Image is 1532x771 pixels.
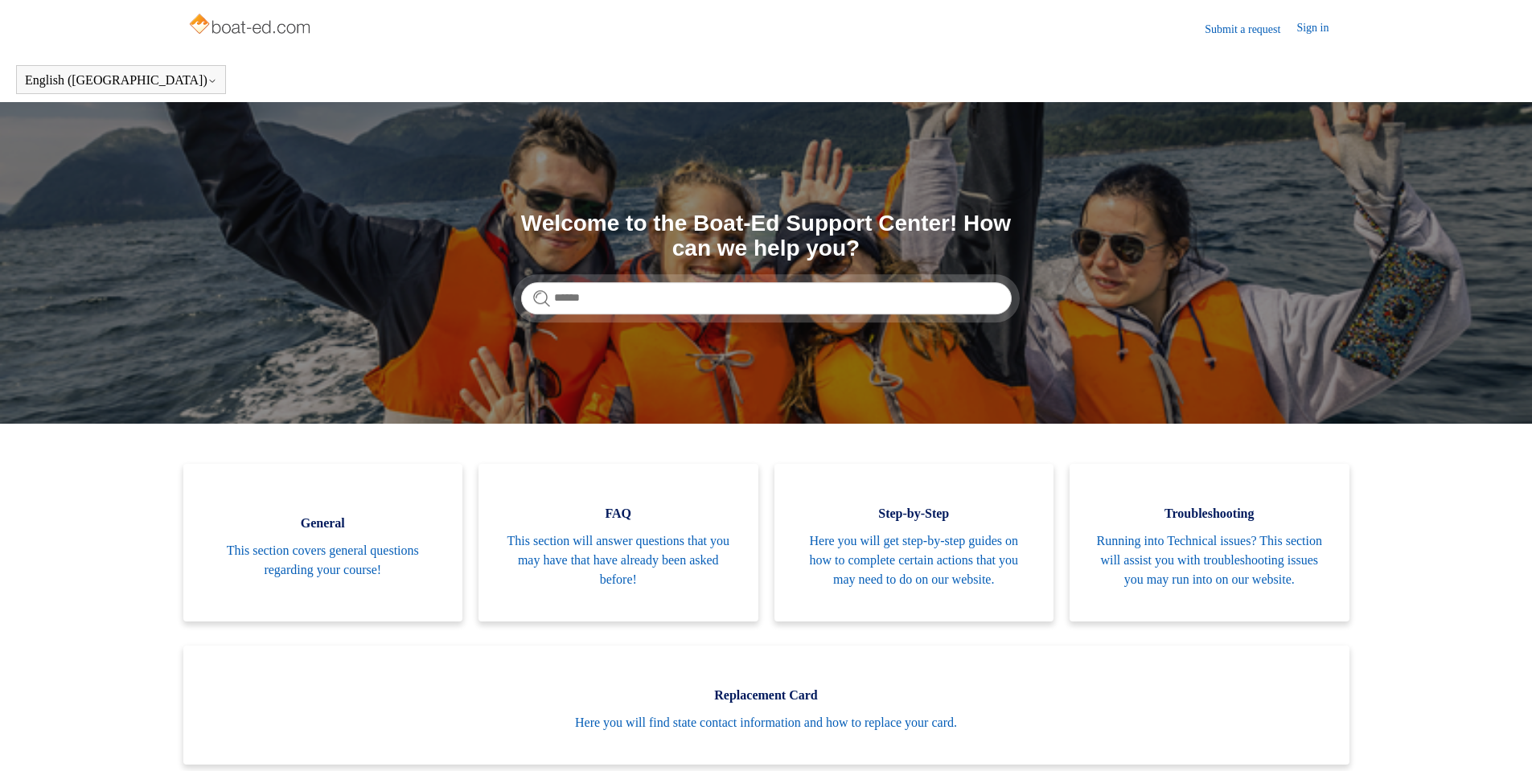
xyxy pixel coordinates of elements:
a: Sign in [1296,19,1345,39]
div: Live chat [1478,717,1520,759]
a: FAQ This section will answer questions that you may have that have already been asked before! [478,464,758,621]
span: This section covers general questions regarding your course! [207,541,439,580]
a: Replacement Card Here you will find state contact information and how to replace your card. [183,646,1349,765]
span: Step-by-Step [799,504,1030,523]
span: Here you will find state contact information and how to replace your card. [207,713,1325,732]
span: Running into Technical issues? This section will assist you with troubleshooting issues you may r... [1094,531,1325,589]
button: English ([GEOGRAPHIC_DATA]) [25,73,217,88]
img: Boat-Ed Help Center home page [187,10,315,42]
a: Submit a request [1205,21,1296,38]
input: Search [521,282,1012,314]
h1: Welcome to the Boat-Ed Support Center! How can we help you? [521,211,1012,261]
span: FAQ [503,504,734,523]
span: General [207,514,439,533]
a: Troubleshooting Running into Technical issues? This section will assist you with troubleshooting ... [1070,464,1349,621]
a: General This section covers general questions regarding your course! [183,464,463,621]
span: Troubleshooting [1094,504,1325,523]
a: Step-by-Step Here you will get step-by-step guides on how to complete certain actions that you ma... [774,464,1054,621]
span: Here you will get step-by-step guides on how to complete certain actions that you may need to do ... [799,531,1030,589]
span: Replacement Card [207,686,1325,705]
span: This section will answer questions that you may have that have already been asked before! [503,531,734,589]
